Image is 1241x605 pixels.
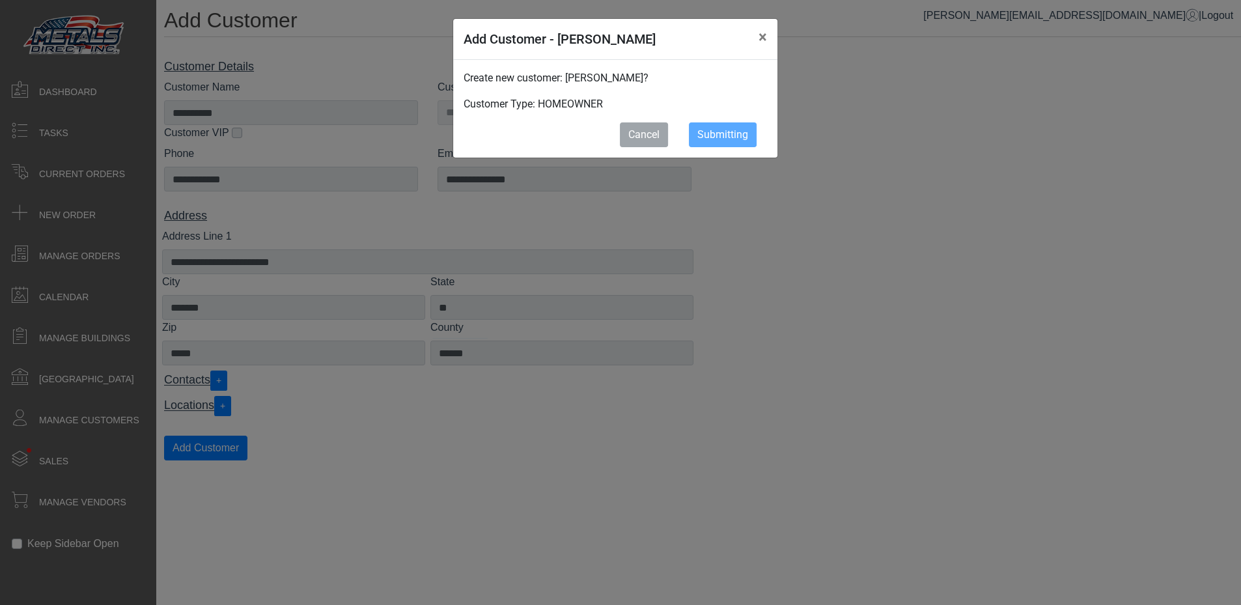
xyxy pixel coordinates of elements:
button: Cancel [620,122,668,147]
span: Submitting [697,128,748,141]
h5: Add Customer - [PERSON_NAME] [464,29,656,49]
p: Customer Type: HOMEOWNER [464,96,767,112]
button: Submitting [689,122,757,147]
button: Close [748,19,777,55]
p: Create new customer: [PERSON_NAME]? [464,70,767,86]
